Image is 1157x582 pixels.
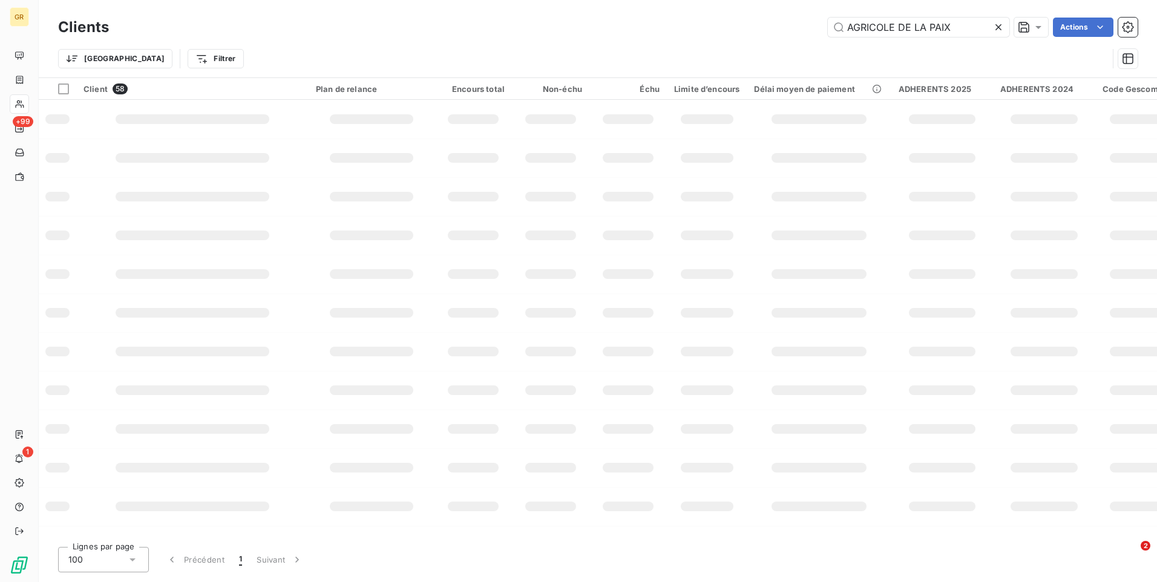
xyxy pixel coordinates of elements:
div: Échu [597,84,660,94]
h3: Clients [58,16,109,38]
div: Délai moyen de paiement [754,84,883,94]
button: Actions [1053,18,1113,37]
div: Plan de relance [316,84,427,94]
span: 1 [22,446,33,457]
button: [GEOGRAPHIC_DATA] [58,49,172,68]
div: GR [10,7,29,27]
span: 100 [68,554,83,566]
iframe: Intercom live chat [1116,541,1145,570]
button: Suivant [249,547,310,572]
div: ADHERENTS 2025 [899,84,986,94]
input: Rechercher [828,18,1009,37]
span: 1 [239,554,242,566]
div: Non-échu [519,84,582,94]
span: Client [84,84,108,94]
span: +99 [13,116,33,127]
span: 58 [113,83,128,94]
img: Logo LeanPay [10,555,29,575]
button: Précédent [159,547,232,572]
div: Encours total [442,84,505,94]
span: 2 [1141,541,1150,551]
button: 1 [232,547,249,572]
div: ADHERENTS 2024 [1000,84,1088,94]
div: Limite d’encours [674,84,739,94]
button: Filtrer [188,49,243,68]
